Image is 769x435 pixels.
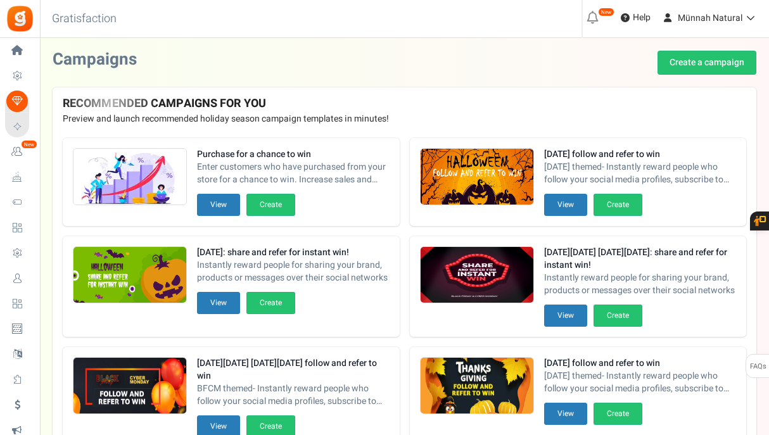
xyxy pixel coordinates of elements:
span: Enter customers who have purchased from your store for a chance to win. Increase sales and AOV. [197,161,390,186]
em: New [598,8,614,16]
p: Preview and launch recommended holiday season campaign templates in minutes! [63,113,746,125]
span: BFCM themed- Instantly reward people who follow your social media profiles, subscribe to your new... [197,382,390,408]
img: Recommended Campaigns [421,358,533,415]
span: [DATE] themed- Instantly reward people who follow your social media profiles, subscribe to your n... [544,161,737,186]
img: Recommended Campaigns [421,247,533,304]
img: Recommended Campaigns [421,149,533,206]
span: FAQs [749,355,766,379]
h2: Campaigns [53,51,137,69]
span: Instantly reward people for sharing your brand, products or messages over their social networks [544,272,737,297]
button: View [197,292,240,314]
strong: [DATE]: share and refer for instant win! [197,246,390,259]
button: Create [594,403,642,425]
span: Münnah Natural [678,11,742,25]
span: Help [630,11,651,24]
a: New [5,141,34,163]
button: Create [594,194,642,216]
a: Create a campaign [658,51,756,75]
img: Gratisfaction [6,4,34,33]
img: Recommended Campaigns [73,358,186,415]
strong: [DATE][DATE] [DATE][DATE]: share and refer for instant win! [544,246,737,272]
h3: Gratisfaction [38,6,130,32]
strong: [DATE] follow and refer to win [544,148,737,161]
button: Create [594,305,642,327]
button: View [544,305,587,327]
button: Create [246,292,295,314]
span: [DATE] themed- Instantly reward people who follow your social media profiles, subscribe to your n... [544,370,737,395]
button: View [544,403,587,425]
em: New [21,140,37,149]
img: Recommended Campaigns [73,247,186,304]
button: View [197,194,240,216]
img: Recommended Campaigns [73,149,186,206]
button: View [544,194,587,216]
strong: [DATE][DATE] [DATE][DATE] follow and refer to win [197,357,390,382]
span: Instantly reward people for sharing your brand, products or messages over their social networks [197,259,390,284]
a: Help [616,8,656,28]
strong: [DATE] follow and refer to win [544,357,737,370]
strong: Purchase for a chance to win [197,148,390,161]
h4: RECOMMENDED CAMPAIGNS FOR YOU [63,98,746,110]
button: Create [246,194,295,216]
